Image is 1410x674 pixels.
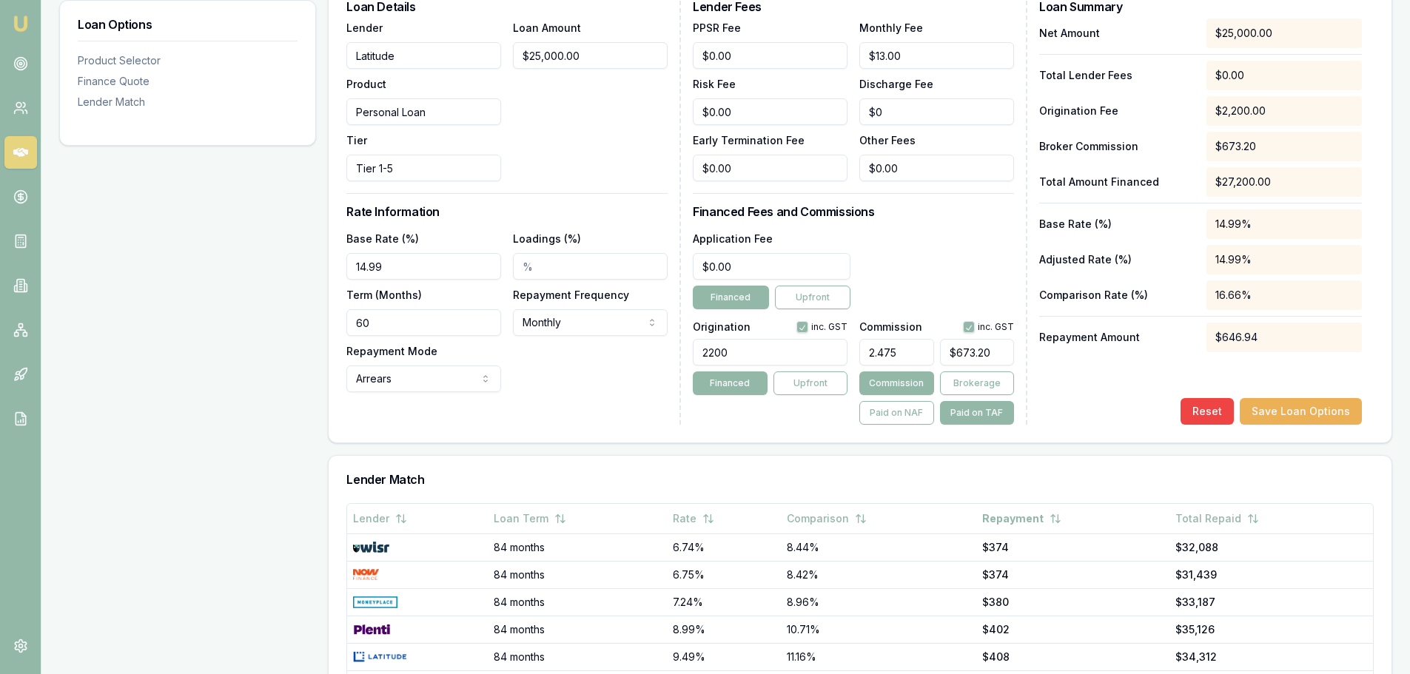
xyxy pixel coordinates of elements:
td: 8.44% [781,533,976,561]
div: $408 [982,650,1164,664]
label: Discharge Fee [859,78,933,90]
div: $33,187 [1175,595,1367,610]
td: 7.24% [667,588,780,616]
button: Total Repaid [1175,505,1259,532]
div: Lender Match [78,95,298,109]
label: Application Fee [693,232,773,245]
div: $0.00 [1206,61,1362,90]
input: $ [693,98,847,125]
label: Term (Months) [346,289,422,301]
div: $31,439 [1175,567,1367,582]
td: 84 months [488,561,668,588]
p: Total Amount Financed [1039,175,1195,189]
input: $ [693,253,850,280]
button: Paid on TAF [940,401,1014,425]
button: Loan Term [494,505,566,532]
div: $25,000.00 [1206,18,1362,48]
h3: Rate Information [346,206,668,218]
div: $2,200.00 [1206,96,1362,126]
h3: Loan Options [78,18,298,30]
button: Repayment [982,505,1061,532]
td: 6.74% [667,533,780,561]
div: 14.99% [1206,245,1362,274]
label: Other Fees [859,134,916,146]
label: Origination [693,322,751,332]
p: Base Rate (%) [1039,217,1195,232]
div: $402 [982,622,1164,637]
h3: Loan Details [346,1,668,13]
input: $ [513,42,668,69]
input: % [346,253,501,280]
div: $374 [982,540,1164,555]
button: Reset [1181,398,1234,425]
div: $32,088 [1175,540,1367,555]
label: Product [346,78,386,90]
img: Latitude [353,651,407,663]
button: Financed [693,371,767,395]
p: Net Amount [1039,26,1195,41]
img: Money Place [353,596,397,608]
h3: Lender Match [346,474,1374,485]
p: Repayment Amount [1039,330,1195,345]
p: Comparison Rate (%) [1039,288,1195,303]
img: Plenti [353,624,391,636]
h3: Lender Fees [693,1,1014,13]
label: Loan Amount [513,21,581,34]
td: 9.49% [667,643,780,670]
h3: Financed Fees and Commissions [693,206,1014,218]
label: Risk Fee [693,78,736,90]
div: Product Selector [78,53,298,68]
div: $673.20 [1206,132,1362,161]
h3: Loan Summary [1039,1,1362,13]
img: emu-icon-u.png [12,15,30,33]
button: Commission [859,371,933,395]
div: $35,126 [1175,622,1367,637]
td: 84 months [488,588,668,616]
label: Repayment Mode [346,345,437,357]
button: Upfront [775,286,850,309]
img: WISR [353,542,389,553]
input: % [859,339,933,365]
td: 84 months [488,616,668,643]
input: $ [859,98,1014,125]
div: 16.66% [1206,280,1362,310]
input: % [513,253,668,280]
td: 10.71% [781,616,976,643]
button: Lender [353,505,407,532]
label: Base Rate (%) [346,232,419,245]
div: 14.99% [1206,209,1362,239]
td: 84 months [488,533,668,561]
label: Commission [859,322,922,332]
button: Brokerage [940,371,1014,395]
div: $34,312 [1175,650,1367,664]
td: 8.96% [781,588,976,616]
td: 8.99% [667,616,780,643]
p: Broker Commission [1039,139,1195,154]
div: $374 [982,567,1164,582]
label: Monthly Fee [859,21,923,34]
div: inc. GST [796,321,847,333]
label: Tier [346,134,367,146]
td: 8.42% [781,561,976,588]
div: $27,200.00 [1206,167,1362,197]
input: $ [859,42,1014,69]
label: Early Termination Fee [693,134,805,146]
button: Rate [673,505,714,532]
input: $ [859,155,1014,181]
div: Finance Quote [78,74,298,89]
div: inc. GST [963,321,1014,333]
td: 6.75% [667,561,780,588]
p: Total Lender Fees [1039,68,1195,83]
label: Loadings (%) [513,232,581,245]
input: $ [693,155,847,181]
div: $646.94 [1206,323,1362,352]
button: Financed [693,286,768,309]
button: Comparison [787,505,867,532]
label: Lender [346,21,383,34]
img: NOW Finance [353,569,379,581]
td: 84 months [488,643,668,670]
p: Origination Fee [1039,104,1195,118]
label: PPSR Fee [693,21,741,34]
button: Paid on NAF [859,401,933,425]
label: Repayment Frequency [513,289,629,301]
